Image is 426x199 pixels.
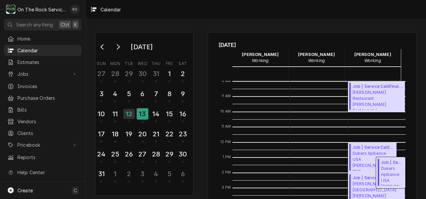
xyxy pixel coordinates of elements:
[110,169,120,179] div: 1
[4,92,81,104] a: Purchase Orders
[17,47,78,54] span: Calendar
[348,81,405,112] div: [Service] Job | Service Call Wade’s Restaurant Wade’s Restaurant / 1000 N Pine St Suite 33, Spart...
[70,5,80,14] div: Rich Ortega's Avatar
[95,59,108,67] th: Sunday
[110,109,120,119] div: 11
[61,21,69,28] span: Ctrl
[137,129,148,139] div: 20
[219,139,233,145] span: 12 PM
[128,41,155,53] div: [DATE]
[164,89,174,99] div: 8
[17,169,77,176] span: Help Center
[17,83,78,90] span: Invoices
[70,5,80,14] div: RO
[124,169,134,179] div: 2
[176,59,190,67] th: Saturday
[4,104,81,115] a: Bills
[137,169,148,179] div: 3
[17,130,78,137] span: Clients
[220,170,233,175] span: 2 PM
[4,179,81,190] a: Go to What's New
[353,83,403,89] span: Job | Service Call ( Finalized )
[364,58,381,63] em: Working
[164,69,174,79] div: 1
[376,157,405,188] div: [Service] Job | Service Call Dukers Aplliance USA W.E. Willis PKG 5 / 3223 W Blue Ridge Dr, Green...
[17,6,67,13] div: On The Rock Services
[288,49,345,66] div: Rich Ortega - Working
[164,129,174,139] div: 22
[354,52,391,57] strong: [PERSON_NAME]
[110,129,120,139] div: 18
[164,169,174,179] div: 5
[110,149,120,159] div: 25
[4,152,81,163] a: Reports
[137,149,148,159] div: 27
[381,165,403,186] span: Dukers Aplliance USA [PERSON_NAME] PKG [STREET_ADDRESS]
[16,21,53,28] span: Search anything
[137,69,148,79] div: 30
[124,69,134,79] div: 29
[308,58,325,63] em: Working
[149,59,163,67] th: Thursday
[348,81,405,112] div: Job | Service Call(Finalized)[PERSON_NAME] Restaurant[PERSON_NAME] Restaurant / [STREET_ADDRESS]
[151,149,161,159] div: 28
[124,149,134,159] div: 26
[353,150,395,171] span: Dukers Aplliance USA [PERSON_NAME] PKG [STREET_ADDRESS]
[220,124,233,129] span: 11 AM
[177,109,188,119] div: 16
[17,118,78,125] span: Vendors
[4,33,81,44] a: Home
[151,89,161,99] div: 7
[124,89,134,99] div: 5
[4,45,81,56] a: Calendar
[376,157,405,188] div: Job | Service Call(Uninvoiced)Dukers Aplliance USA[PERSON_NAME] PKG [STREET_ADDRESS]
[348,142,397,173] div: [Service] Job | Service Call Dukers Aplliance USA W.E. Willis PKG 5 / 3223 W Blue Ridge Dr, Green...
[96,109,106,119] div: 10
[4,128,81,139] a: Clients
[110,69,120,79] div: 28
[164,109,174,119] div: 15
[4,81,81,92] a: Invoices
[381,159,403,165] span: Job | Service Call ( Uninvoiced )
[96,149,106,159] div: 24
[136,59,149,67] th: Wednesday
[17,106,78,113] span: Bills
[252,58,269,63] em: Working
[4,116,81,127] a: Vendors
[220,93,233,99] span: 9 AM
[96,89,106,99] div: 3
[345,49,401,66] div: Todd Brady - Working
[74,21,77,28] span: K
[219,41,406,49] span: [DATE]
[96,169,106,179] div: 31
[95,32,194,196] div: Calendar Day Picker
[163,59,176,67] th: Friday
[96,129,106,139] div: 17
[220,185,233,190] span: 3 PM
[6,5,15,14] div: On The Rock Services's Avatar
[177,89,188,99] div: 9
[177,169,188,179] div: 6
[4,19,81,30] button: Search anythingCtrlK
[17,70,68,77] span: Jobs
[353,175,403,181] span: Job | Service Call ( Past Due )
[123,109,135,119] div: 12
[177,129,188,139] div: 23
[108,59,122,67] th: Monday
[298,52,335,57] strong: [PERSON_NAME]
[17,94,78,102] span: Purchase Orders
[137,89,148,99] div: 6
[353,144,395,150] span: Job | Service Call ( Uninvoiced )
[220,78,233,84] span: 8 AM
[17,141,68,148] span: Pricebook
[242,52,279,57] strong: [PERSON_NAME]
[74,187,77,194] span: C
[96,42,109,52] button: Go to previous month
[151,169,161,179] div: 4
[151,129,161,139] div: 21
[232,49,289,66] div: Ray Beals - Working
[111,42,125,52] button: Go to next month
[17,35,78,42] span: Home
[110,89,120,99] div: 4
[219,109,233,114] span: 10 AM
